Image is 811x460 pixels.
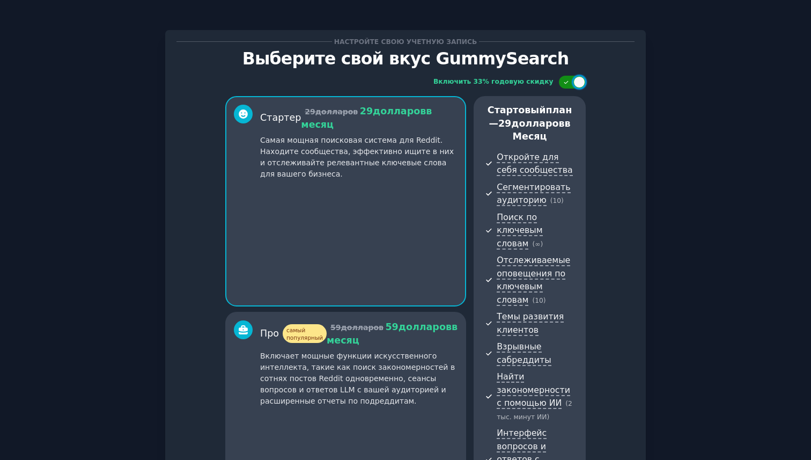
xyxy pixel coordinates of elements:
font: Отслеживаемые оповещения по ключевым словам [497,255,570,305]
font: ) [547,413,549,421]
font: Включает мощные функции искусственного интеллекта, такие как поиск закономерностей в сотнях посто... [260,352,455,405]
font: Взрывные сабреддиты [497,341,551,365]
font: долларов [399,322,452,332]
font: ( [550,197,553,205]
font: ) [543,297,546,304]
font: Стартер [260,112,301,123]
font: Настройте свою учетную запись [334,38,477,46]
font: Про [260,328,279,339]
font: долларов [315,107,358,116]
font: ) [561,197,564,205]
font: 59 [385,322,398,332]
font: в месяц [301,106,432,130]
font: ( [532,297,535,304]
font: Темы развития клиентов [497,311,564,335]
font: 29 [498,118,511,129]
font: 10 [552,197,561,205]
font: Стартовый [488,105,546,115]
font: долларов [511,118,564,129]
font: 59 [330,323,341,332]
font: Сегментировать аудиторию [497,182,570,206]
font: 29 [360,106,373,116]
font: Поиск по ключевым словам [497,212,542,249]
font: Выберите свой вкус GummySearch [242,49,569,68]
font: ∞ [535,240,540,248]
font: долларов [341,323,384,332]
font: Откройте для себя сообщества [497,152,572,176]
font: Найти закономерности с помощью ИИ [497,371,570,408]
font: план — [489,105,572,129]
font: ) [540,240,543,248]
font: ( [565,400,568,407]
font: самый популярный [286,327,323,341]
font: Включить 33% годовую скидку [433,78,554,85]
font: 29 [305,107,315,116]
font: ( [532,240,535,248]
font: 10 [535,297,543,304]
font: Самая мощная поисковая система для Reddit. Находите сообщества, эффективно ищите в них и отслежив... [260,136,454,178]
font: в месяц [327,322,458,346]
font: долларов [373,106,426,116]
font: 2 тыс. минут ИИ [497,400,572,421]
